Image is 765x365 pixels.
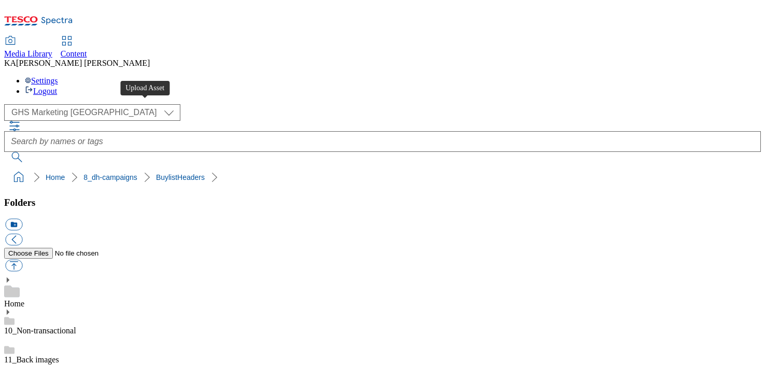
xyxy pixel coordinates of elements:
[16,59,150,67] span: [PERSON_NAME] [PERSON_NAME]
[46,173,65,181] a: Home
[4,197,761,208] h3: Folders
[4,37,52,59] a: Media Library
[4,355,59,364] a: 11_Back images
[4,49,52,58] span: Media Library
[83,173,137,181] a: 8_dh-campaigns
[4,326,76,335] a: 10_Non-transactional
[4,299,24,308] a: Home
[4,167,761,187] nav: breadcrumb
[10,169,27,186] a: home
[61,49,87,58] span: Content
[4,131,761,152] input: Search by names or tags
[156,173,205,181] a: BuylistHeaders
[4,59,16,67] span: KA
[25,76,58,85] a: Settings
[61,37,87,59] a: Content
[25,87,57,95] a: Logout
